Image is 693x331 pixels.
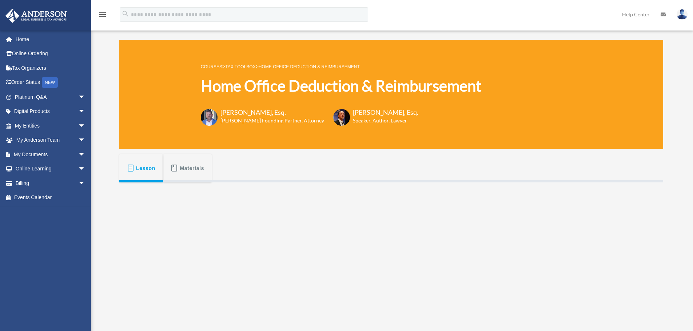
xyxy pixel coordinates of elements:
[122,10,130,18] i: search
[5,90,96,104] a: Platinum Q&Aarrow_drop_down
[180,162,204,175] span: Materials
[3,9,69,23] img: Anderson Advisors Platinum Portal
[5,133,96,148] a: My Anderson Teamarrow_drop_down
[78,90,93,105] span: arrow_drop_down
[78,176,93,191] span: arrow_drop_down
[98,13,107,19] a: menu
[78,104,93,119] span: arrow_drop_down
[5,32,96,47] a: Home
[78,133,93,148] span: arrow_drop_down
[201,109,218,126] img: Toby-circle-head.png
[5,162,96,176] a: Online Learningarrow_drop_down
[5,104,96,119] a: Digital Productsarrow_drop_down
[220,117,324,124] h6: [PERSON_NAME] Founding Partner, Attorney
[5,147,96,162] a: My Documentsarrow_drop_down
[78,162,93,177] span: arrow_drop_down
[5,176,96,190] a: Billingarrow_drop_down
[353,117,409,124] h6: Speaker, Author, Lawyer
[259,64,360,69] a: Home Office Deduction & Reimbursement
[5,190,96,205] a: Events Calendar
[78,118,93,133] span: arrow_drop_down
[201,62,482,71] p: > >
[5,61,96,75] a: Tax Organizers
[225,64,255,69] a: Tax Toolbox
[98,10,107,19] i: menu
[201,64,222,69] a: COURSES
[78,147,93,162] span: arrow_drop_down
[5,75,96,90] a: Order StatusNEW
[333,109,350,126] img: Scott-Estill-Headshot.png
[42,77,58,88] div: NEW
[677,9,688,20] img: User Pic
[220,108,324,117] h3: [PERSON_NAME], Esq.
[5,47,96,61] a: Online Ordering
[353,108,418,117] h3: [PERSON_NAME], Esq.
[5,118,96,133] a: My Entitiesarrow_drop_down
[201,75,482,97] h1: Home Office Deduction & Reimbursement
[136,162,155,175] span: Lesson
